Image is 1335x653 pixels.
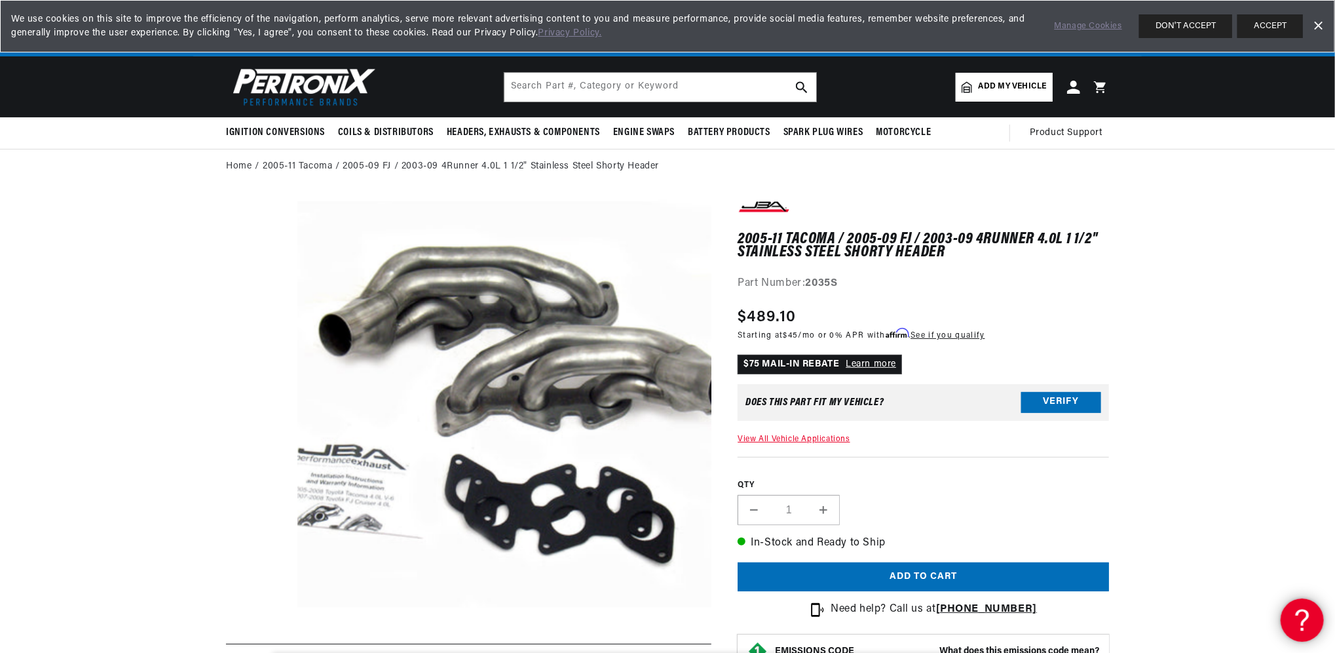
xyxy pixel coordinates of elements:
div: Does This part fit My vehicle? [745,397,884,408]
summary: Engine Swaps [607,117,681,148]
span: We use cookies on this site to improve the efficiency of the navigation, perform analytics, serve... [11,12,1036,40]
span: $45 [783,332,799,340]
span: Spark Plug Wires [783,126,863,140]
summary: Headers, Exhausts & Components [440,117,607,148]
summary: Spark Plug Wires [777,117,870,148]
input: Search Part #, Category or Keyword [504,73,816,102]
span: Product Support [1030,126,1102,140]
p: Need help? Call us at [831,601,1037,618]
a: Add my vehicle [956,73,1053,102]
span: $489.10 [738,306,796,329]
a: Home [226,159,252,174]
a: Manage Cookies [1055,20,1122,33]
span: Ignition Conversions [226,126,325,140]
strong: 2035S [806,278,838,288]
a: View All Vehicle Applications [738,435,850,443]
a: See if you qualify - Learn more about Affirm Financing (opens in modal) [911,332,985,340]
media-gallery: Gallery Viewer [226,197,711,618]
a: 2005-11 Tacoma / 2005-09 FJ / 2003-09 4Runner 4.0L 1 1/2" Stainless Steel Shorty Header [263,159,659,174]
button: DON'T ACCEPT [1139,14,1232,38]
summary: Motorcycle [869,117,937,148]
button: search button [787,73,816,102]
span: Engine Swaps [613,126,675,140]
summary: Ignition Conversions [226,117,331,148]
summary: Battery Products [681,117,777,148]
p: In-Stock and Ready to Ship [738,535,1109,552]
p: Starting at /mo or 0% APR with . [738,329,985,342]
span: Battery Products [688,126,770,140]
span: Affirm [886,328,909,338]
span: Motorcycle [876,126,931,140]
a: [PHONE_NUMBER] [936,604,1037,614]
summary: Product Support [1030,117,1109,149]
a: Dismiss Banner [1308,16,1328,36]
button: Add to cart [738,563,1109,592]
img: Pertronix [226,64,377,109]
a: Learn more [846,359,896,369]
span: Coils & Distributors [338,126,434,140]
h1: 2005-11 Tacoma / 2005-09 FJ / 2003-09 4Runner 4.0L 1 1/2" Stainless Steel Shorty Header [738,233,1109,260]
label: QTY [738,480,1109,491]
nav: breadcrumbs [226,159,1109,174]
span: Headers, Exhausts & Components [447,126,600,140]
button: ACCEPT [1237,14,1303,38]
button: Verify [1021,392,1101,413]
p: $75 MAIL-IN REBATE [738,355,902,374]
div: Part Number: [738,275,1109,292]
span: Add my vehicle [979,81,1047,93]
a: Privacy Policy. [538,28,602,38]
summary: Coils & Distributors [331,117,440,148]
